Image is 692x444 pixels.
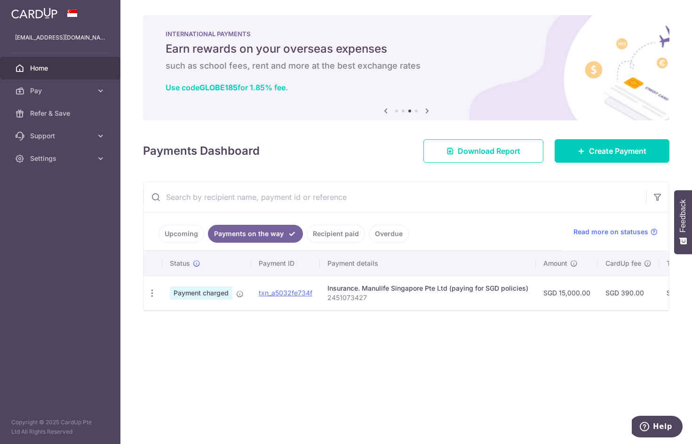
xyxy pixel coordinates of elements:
a: Recipient paid [307,225,365,243]
span: Refer & Save [30,109,92,118]
button: Feedback - Show survey [674,190,692,254]
span: Amount [543,259,567,268]
p: INTERNATIONAL PAYMENTS [166,30,647,38]
span: Payment charged [170,286,232,300]
th: Payment details [320,251,536,276]
a: Upcoming [159,225,204,243]
a: Read more on statuses [573,227,658,237]
span: Read more on statuses [573,227,648,237]
td: SGD 15,000.00 [536,276,598,310]
p: [EMAIL_ADDRESS][DOMAIN_NAME] [15,33,105,42]
span: Create Payment [589,145,646,157]
img: International Payment Banner [143,15,669,120]
th: Payment ID [251,251,320,276]
a: Create Payment [555,139,669,163]
input: Search by recipient name, payment id or reference [143,182,646,212]
a: txn_a5032fe734f [259,289,312,297]
span: Download Report [458,145,520,157]
span: Settings [30,154,92,163]
img: CardUp [11,8,57,19]
a: Payments on the way [208,225,303,243]
span: Support [30,131,92,141]
a: Download Report [423,139,543,163]
span: Feedback [679,199,687,232]
h4: Payments Dashboard [143,143,260,159]
b: GLOBE185 [199,83,238,92]
div: Insurance. Manulife Singapore Pte Ltd (paying for SGD policies) [327,284,528,293]
span: Pay [30,86,92,95]
p: 2451073427 [327,293,528,302]
iframe: Opens a widget where you can find more information [632,416,683,439]
td: SGD 390.00 [598,276,659,310]
h5: Earn rewards on your overseas expenses [166,41,647,56]
a: Overdue [369,225,409,243]
span: Home [30,63,92,73]
span: Status [170,259,190,268]
h6: such as school fees, rent and more at the best exchange rates [166,60,647,71]
span: CardUp fee [605,259,641,268]
a: Use codeGLOBE185for 1.85% fee. [166,83,288,92]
